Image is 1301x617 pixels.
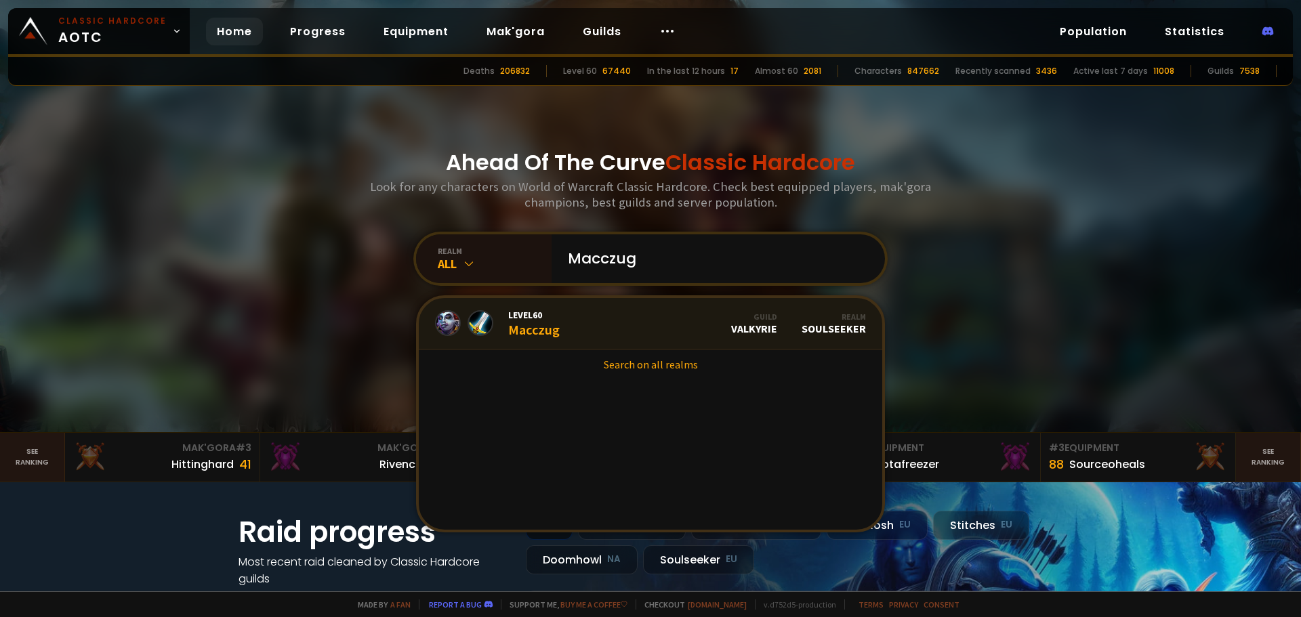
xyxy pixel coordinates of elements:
[419,298,882,349] a: Level60MacczugGuildValkyrieRealmSoulseeker
[730,65,739,77] div: 17
[1041,433,1236,482] a: #3Equipment88Sourceoheals
[1236,433,1301,482] a: Seeranking
[563,65,597,77] div: Level 60
[501,599,627,610] span: Support me,
[1036,65,1057,77] div: 3436
[802,312,866,335] div: Soulseeker
[755,65,798,77] div: Almost 60
[899,518,911,532] small: EU
[802,312,866,322] div: Realm
[846,433,1041,482] a: #2Equipment88Notafreezer
[731,312,777,322] div: Guild
[854,65,902,77] div: Characters
[731,312,777,335] div: Valkyrie
[390,599,411,610] a: a fan
[1069,456,1145,473] div: Sourceoheals
[933,511,1029,540] div: Stitches
[688,599,747,610] a: [DOMAIN_NAME]
[1049,441,1065,454] span: # 3
[508,309,560,321] span: Level 60
[1154,18,1235,45] a: Statistics
[239,455,251,473] div: 41
[859,599,884,610] a: Terms
[206,18,263,45] a: Home
[58,15,167,27] small: Classic Hardcore
[279,18,356,45] a: Progress
[236,441,251,454] span: # 3
[1239,65,1260,77] div: 7538
[379,456,422,473] div: Rivench
[58,15,167,47] span: AOTC
[446,146,855,179] h1: Ahead Of The Curve
[643,545,754,574] div: Soulseeker
[239,553,510,587] h4: Most recent raid cleaned by Classic Hardcore guilds
[1049,18,1138,45] a: Population
[268,441,447,455] div: Mak'Gora
[889,599,918,610] a: Privacy
[827,511,928,540] div: Nek'Rosh
[171,456,234,473] div: Hittinghard
[665,147,855,177] span: Classic Hardcore
[1001,518,1012,532] small: EU
[636,599,747,610] span: Checkout
[500,65,530,77] div: 206832
[1049,441,1227,455] div: Equipment
[365,179,936,210] h3: Look for any characters on World of Warcraft Classic Hardcore. Check best equipped players, mak'g...
[572,18,632,45] a: Guilds
[463,65,495,77] div: Deaths
[65,433,260,482] a: Mak'Gora#3Hittinghard41
[260,433,455,482] a: Mak'Gora#2Rivench100
[726,553,737,566] small: EU
[1073,65,1148,77] div: Active last 7 days
[239,588,327,603] a: See all progress
[438,256,552,272] div: All
[804,65,821,77] div: 2081
[8,8,190,54] a: Classic HardcoreAOTC
[647,65,725,77] div: In the last 12 hours
[854,441,1032,455] div: Equipment
[73,441,251,455] div: Mak'Gora
[1207,65,1234,77] div: Guilds
[476,18,556,45] a: Mak'gora
[607,553,621,566] small: NA
[924,599,959,610] a: Consent
[438,246,552,256] div: realm
[602,65,631,77] div: 67440
[1049,455,1064,473] div: 88
[419,349,882,379] a: Search on all realms
[508,309,560,338] div: Macczug
[526,545,638,574] div: Doomhowl
[429,599,482,610] a: Report a bug
[907,65,939,77] div: 847662
[560,599,627,610] a: Buy me a coffee
[1153,65,1174,77] div: 11008
[874,456,939,473] div: Notafreezer
[560,234,869,283] input: Search a character...
[239,511,510,553] h1: Raid progress
[955,65,1031,77] div: Recently scanned
[350,599,411,610] span: Made by
[755,599,836,610] span: v. d752d5 - production
[373,18,459,45] a: Equipment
